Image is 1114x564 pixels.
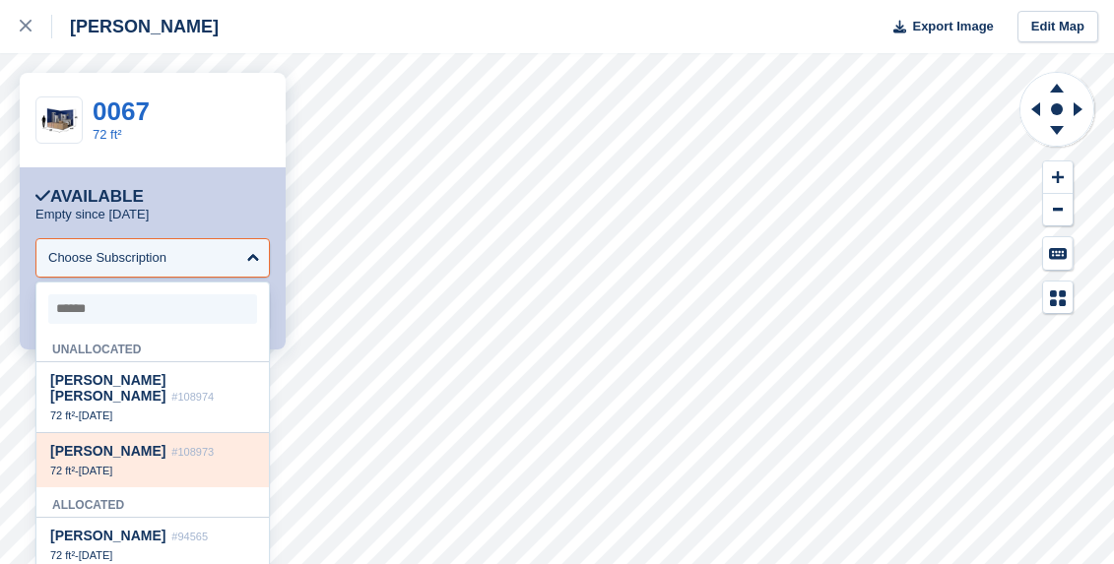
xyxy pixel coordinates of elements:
div: - [50,464,255,477]
span: #108973 [171,446,214,458]
img: 10-ft-container.jpg [36,103,82,138]
span: [PERSON_NAME] [PERSON_NAME] [50,372,165,404]
a: Edit Map [1017,11,1098,43]
span: Export Image [912,17,993,36]
div: [PERSON_NAME] [52,15,219,38]
span: #108974 [171,391,214,403]
button: Zoom Out [1043,194,1073,226]
button: Export Image [882,11,994,43]
span: 72 ft² [50,465,75,476]
span: 72 ft² [50,549,75,561]
span: [DATE] [79,409,113,421]
span: [DATE] [79,549,113,561]
div: Unallocated [36,332,269,362]
button: Zoom In [1043,161,1073,194]
div: Choose Subscription [48,248,166,268]
button: Keyboard Shortcuts [1043,237,1073,270]
span: [PERSON_NAME] [50,528,165,543]
div: - [50,408,255,422]
a: 0067 [93,96,150,126]
span: 72 ft² [50,409,75,421]
div: - [50,548,255,562]
p: Empty since [DATE] [35,207,149,222]
span: [PERSON_NAME] [50,443,165,459]
a: 72 ft² [93,127,122,142]
button: Map Legend [1043,282,1073,314]
div: Available [35,187,144,207]
div: Allocated [36,487,269,518]
span: #94565 [171,531,208,542]
span: [DATE] [79,465,113,476]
